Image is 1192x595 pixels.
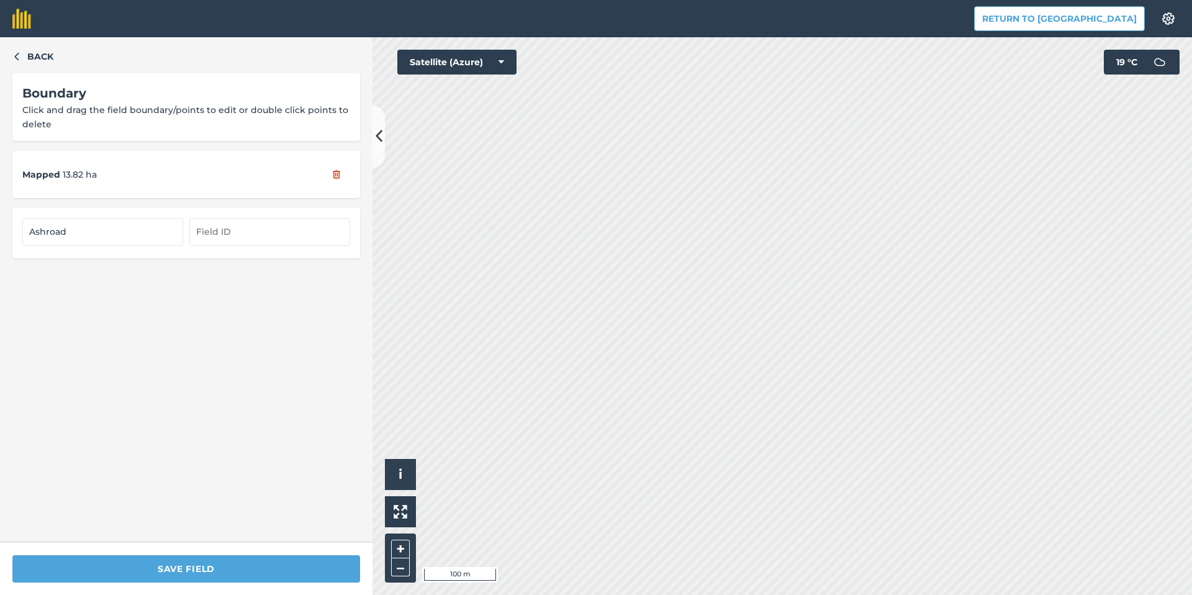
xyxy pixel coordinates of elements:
img: fieldmargin Logo [12,9,31,29]
img: Four arrows, one pointing top left, one top right, one bottom right and the last bottom left [394,505,407,519]
button: + [391,540,410,558]
span: Click and drag the field boundary/points to edit or double click points to delete [22,104,348,129]
button: Back [12,50,53,63]
button: i [385,459,416,490]
input: Field ID [189,218,350,245]
img: svg+xml;base64,PD94bWwgdmVyc2lvbj0iMS4wIiBlbmNvZGluZz0idXRmLTgiPz4KPCEtLSBHZW5lcmF0b3I6IEFkb2JlIE... [1147,50,1172,75]
button: – [391,558,410,576]
span: 13.82 ha [63,168,97,181]
button: SAVE FIELD [12,555,360,583]
span: i [399,466,402,482]
input: Field name [22,218,183,245]
span: Mapped [22,168,60,181]
span: Back [27,50,53,63]
div: Boundary [22,83,350,103]
button: Satellite (Azure) [397,50,517,75]
img: A cog icon [1161,12,1176,25]
button: 19 °C [1104,50,1180,75]
button: Return to [GEOGRAPHIC_DATA] [974,6,1145,31]
span: 19 ° C [1116,50,1137,75]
